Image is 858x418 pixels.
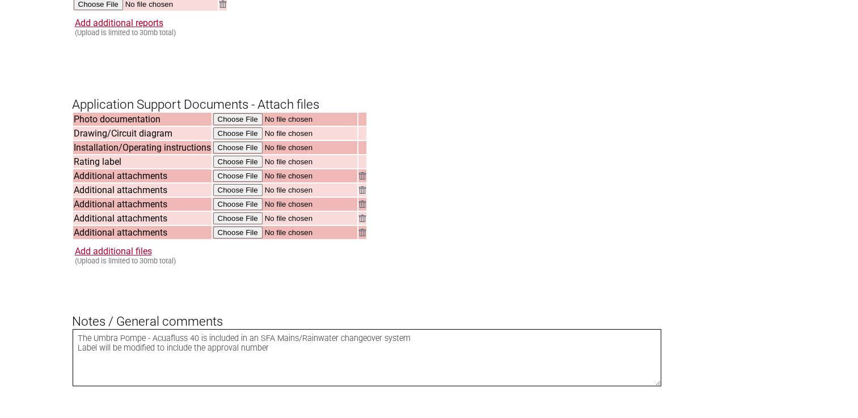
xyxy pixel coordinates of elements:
[73,226,212,239] td: Additional attachments
[73,198,212,211] td: Additional attachments
[75,257,176,265] small: (Upload is limited to 30mb total)
[219,1,226,8] img: Remove
[73,127,212,140] td: Drawing/Circuit diagram
[73,113,212,126] td: Photo documentation
[72,295,787,329] h3: Notes / General comments
[359,186,366,194] img: Remove
[75,18,163,28] a: Add additional reports
[359,229,366,236] img: Remove
[73,169,212,182] td: Additional attachments
[75,28,176,37] small: (Upload is limited to 30mb total)
[75,246,152,257] a: Add additional files
[73,329,662,386] textarea: The Umbra Pompe - Acuafluss 40 is included in an SFA Mains/Rainwater changeover system
[359,172,366,180] img: Remove
[73,141,212,154] td: Installation/Operating instructions
[73,155,212,168] td: Rating label
[72,78,787,112] h3: Application Support Documents - Attach files
[359,215,366,222] img: Remove
[73,184,212,197] td: Additional attachments
[73,212,212,225] td: Additional attachments
[359,201,366,208] img: Remove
